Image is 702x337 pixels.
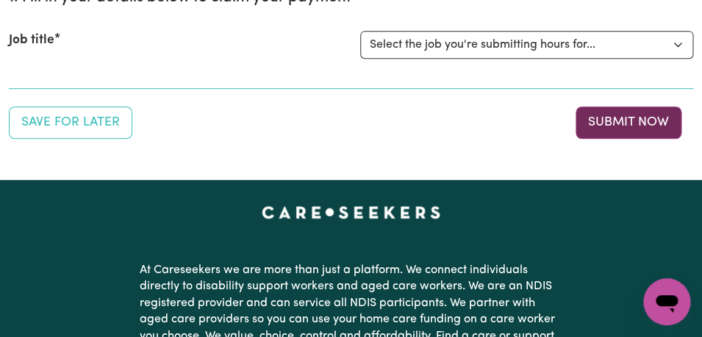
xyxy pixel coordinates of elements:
iframe: Button to launch messaging window [643,278,690,325]
button: Submit your job report [576,106,681,139]
label: Job title [9,31,54,50]
a: Careseekers home page [262,206,440,218]
button: Save your job report [9,106,132,139]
